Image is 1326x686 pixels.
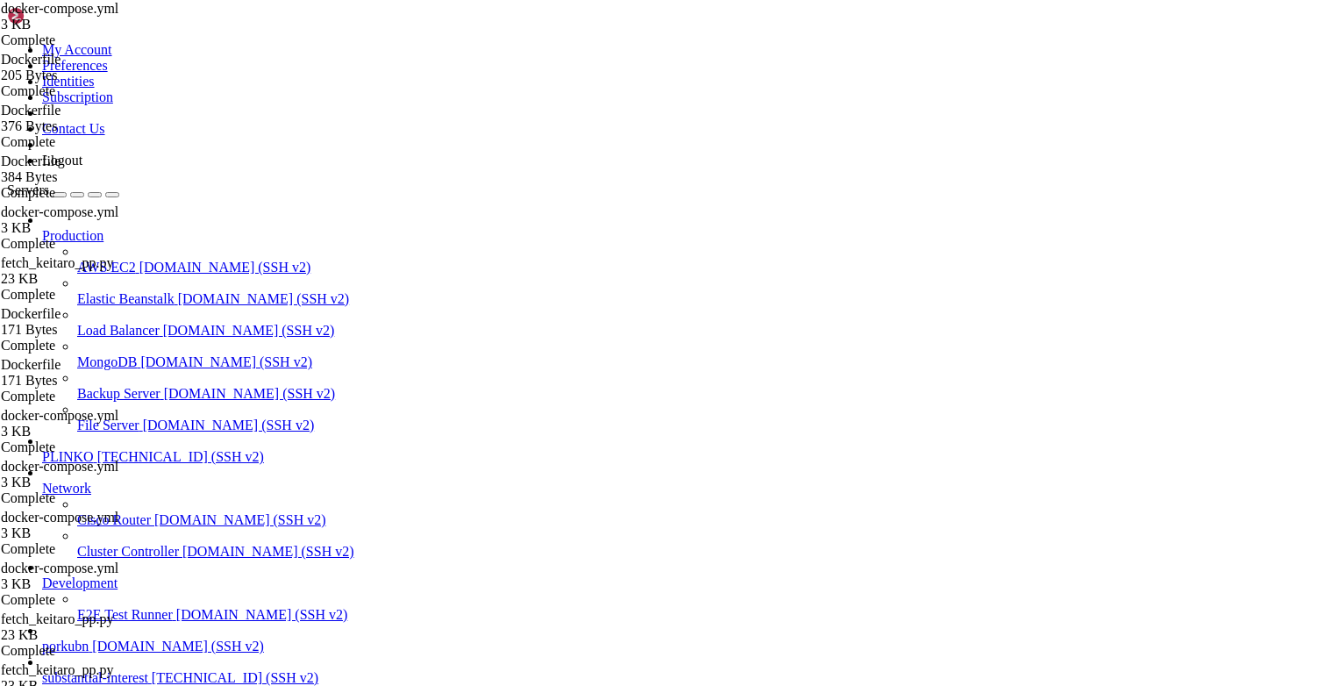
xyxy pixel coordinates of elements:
[1,68,176,83] div: 205 Bytes
[1,255,113,270] span: fetch_keitaro_pp.py
[1,561,176,592] span: docker-compose.yml
[1,561,118,575] span: docker-compose.yml
[1,236,176,252] div: Complete
[1,103,176,134] span: Dockerfile
[1,611,113,626] span: fetch_keitaro_pp.py
[1,510,176,541] span: docker-compose.yml
[1,1,118,16] span: docker-compose.yml
[1,154,61,168] span: Dockerfile
[1,185,176,201] div: Complete
[1,118,176,134] div: 376 Bytes
[1,287,176,303] div: Complete
[1,1,176,32] span: docker-compose.yml
[1,459,176,490] span: docker-compose.yml
[1,408,176,439] span: docker-compose.yml
[1,643,176,659] div: Complete
[1,204,118,219] span: docker-compose.yml
[1,271,176,287] div: 23 KB
[1,220,176,236] div: 3 KB
[1,134,176,150] div: Complete
[1,475,176,490] div: 3 KB
[1,169,176,185] div: 384 Bytes
[1,592,176,608] div: Complete
[1,52,61,67] span: Dockerfile
[1,204,176,236] span: docker-compose.yml
[1,389,176,404] div: Complete
[1,103,61,118] span: Dockerfile
[1,83,176,99] div: Complete
[1,306,176,338] span: Dockerfile
[1,490,176,506] div: Complete
[1,459,118,474] span: docker-compose.yml
[1,357,61,372] span: Dockerfile
[1,439,176,455] div: Complete
[1,576,176,592] div: 3 KB
[1,541,176,557] div: Complete
[1,424,176,439] div: 3 KB
[1,525,176,541] div: 3 KB
[1,255,176,287] span: fetch_keitaro_pp.py
[1,373,176,389] div: 171 Bytes
[1,17,176,32] div: 3 KB
[1,627,176,643] div: 23 KB
[1,357,176,389] span: Dockerfile
[1,408,118,423] span: docker-compose.yml
[1,52,176,83] span: Dockerfile
[1,32,176,48] div: Complete
[1,306,61,321] span: Dockerfile
[1,322,176,338] div: 171 Bytes
[1,154,176,185] span: Dockerfile
[1,611,176,643] span: fetch_keitaro_pp.py
[1,662,113,677] span: fetch_keitaro_pp.py
[1,338,176,354] div: Complete
[1,510,118,525] span: docker-compose.yml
